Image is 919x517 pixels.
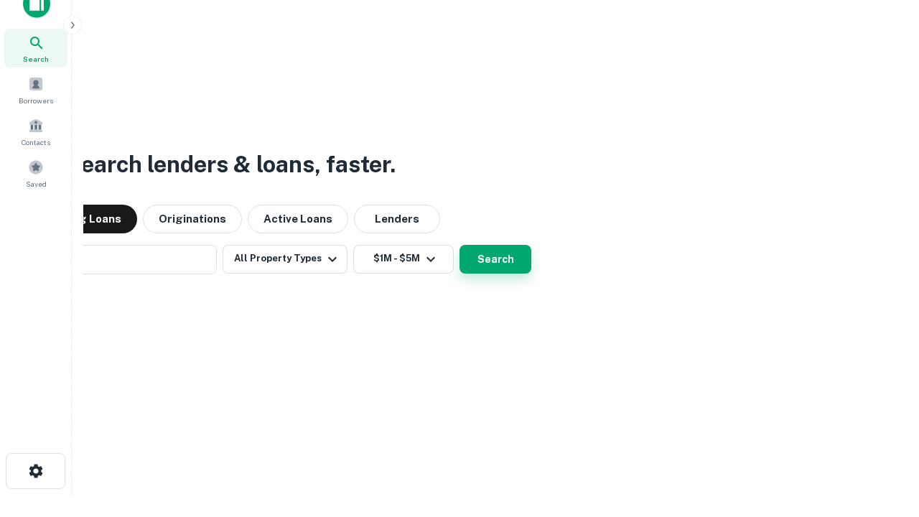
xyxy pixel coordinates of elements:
[22,136,50,148] span: Contacts
[26,178,47,190] span: Saved
[353,245,454,274] button: $1M - $5M
[4,154,67,192] a: Saved
[223,245,347,274] button: All Property Types
[19,95,53,106] span: Borrowers
[459,245,531,274] button: Search
[65,147,396,182] h3: Search lenders & loans, faster.
[354,205,440,233] button: Lenders
[23,53,49,65] span: Search
[4,29,67,67] a: Search
[4,112,67,151] a: Contacts
[847,402,919,471] iframe: Chat Widget
[4,70,67,109] a: Borrowers
[248,205,348,233] button: Active Loans
[143,205,242,233] button: Originations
